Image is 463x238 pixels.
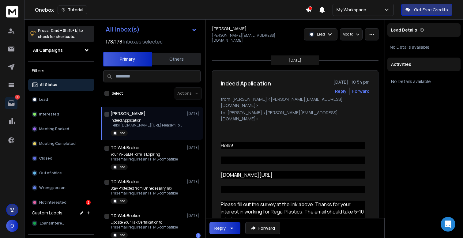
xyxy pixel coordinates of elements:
[111,111,145,117] h1: [PERSON_NAME]
[28,123,94,135] button: Meeting Booked
[111,186,178,191] p: Stay Protected from Unnecessary Tax
[39,200,66,205] p: Not Interested
[38,28,83,40] p: Press to check for shortcuts.
[337,7,369,13] p: My Workspace
[40,221,65,226] span: Loans Interest
[28,108,94,120] button: Interested
[39,127,69,131] p: Meeting Booked
[35,6,306,14] div: Onebox
[111,220,178,225] p: Update Your Tax Certification to
[39,156,52,161] p: Closed
[352,88,370,94] div: Forward
[40,82,57,87] p: All Status
[221,142,233,149] span: Hello!
[111,145,140,151] h1: TD WebBroker
[112,91,123,96] label: Select
[28,167,94,179] button: Out of office
[33,47,63,53] h1: All Campaigns
[401,4,452,16] button: Get Free Credits
[111,213,141,219] h1: TD WebBroker
[289,58,301,63] p: [DATE]
[6,220,18,232] button: O
[209,222,240,234] button: Reply
[28,93,94,106] button: Lead
[50,27,78,34] span: Cmd + Shift + k
[28,217,94,229] button: Loans Interest
[28,196,94,209] button: Not Interested2
[119,165,125,169] p: Lead
[221,201,365,222] span: Please fill out the survey at the link above. Thanks for your interest in working for Regal Plast...
[111,179,140,185] h1: TD WebBroker
[28,79,94,91] button: All Status
[86,200,91,205] div: 2
[28,152,94,164] button: Closed
[187,111,201,116] p: [DATE]
[414,7,448,13] p: Get Free Credits
[123,38,163,45] h3: Inboxes selected
[39,171,62,176] p: Out of office
[111,152,178,157] p: Your W-8BEN Form Is Expiring
[111,225,178,230] p: This email requires an HTML-compatible
[187,179,201,184] p: [DATE]
[58,6,87,14] button: Tutorial
[32,210,62,216] h3: Custom Labels
[317,32,325,37] p: Lead
[214,225,226,231] div: Reply
[111,157,178,162] p: This email requires an HTML-compatible
[28,66,94,75] h3: Filters
[111,191,178,196] p: This email requires an HTML-compatible
[391,27,417,33] p: Lead Details
[28,182,94,194] button: Wrong person
[15,95,20,100] p: 2
[28,138,94,150] button: Meeting Completed
[245,222,280,234] button: Forward
[333,79,370,85] p: [DATE] : 10:54 pm
[119,199,125,203] p: Lead
[39,185,66,190] p: Wrong person
[106,26,140,32] h1: All Inbox(s)
[111,123,184,128] p: Hello! [DOMAIN_NAME][URL] Please fill out the
[119,233,125,237] p: Lead
[103,52,152,66] button: Primary
[391,78,457,85] p: No Details available
[187,145,201,150] p: [DATE]
[221,110,370,122] p: to: [PERSON_NAME] <[PERSON_NAME][EMAIL_ADDRESS][DOMAIN_NAME]>
[441,217,455,232] div: Open Intercom Messenger
[152,52,201,66] button: Others
[111,118,184,123] p: Indeed Application
[196,233,201,238] div: 1
[119,131,125,135] p: Lead
[28,44,94,56] button: All Campaigns
[221,79,271,88] h1: Indeed Application
[221,96,370,108] p: from: [PERSON_NAME] <[PERSON_NAME][EMAIL_ADDRESS][DOMAIN_NAME]>
[390,44,458,50] p: No Details available
[106,38,122,45] span: 178 / 178
[387,58,461,71] div: Activities
[343,32,353,37] p: Add to
[212,26,247,32] h1: [PERSON_NAME]
[39,97,48,102] p: Lead
[221,172,273,178] span: [DOMAIN_NAME][URL]
[212,33,293,43] p: [PERSON_NAME][EMAIL_ADDRESS][DOMAIN_NAME]
[39,112,59,117] p: Interested
[39,141,76,146] p: Meeting Completed
[187,213,201,218] p: [DATE]
[101,23,202,36] button: All Inbox(s)
[335,88,347,94] button: Reply
[5,97,17,109] a: 2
